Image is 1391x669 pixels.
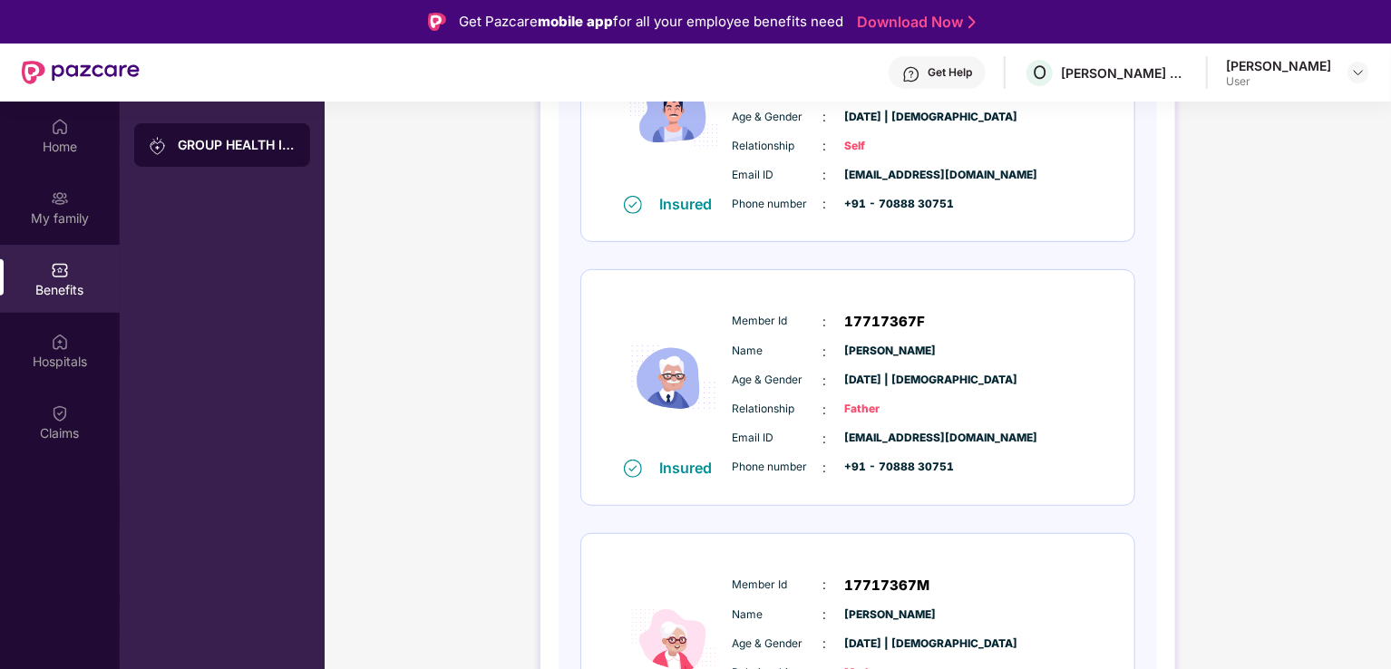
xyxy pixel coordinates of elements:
[733,606,823,624] span: Name
[845,430,936,447] span: [EMAIL_ADDRESS][DOMAIN_NAME]
[823,371,827,391] span: :
[845,372,936,389] span: [DATE] | [DEMOGRAPHIC_DATA]
[823,312,827,332] span: :
[624,196,642,214] img: svg+xml;base64,PHN2ZyB4bWxucz0iaHR0cDovL3d3dy53My5vcmcvMjAwMC9zdmciIHdpZHRoPSIxNiIgaGVpZ2h0PSIxNi...
[538,13,613,30] strong: mobile app
[733,109,823,126] span: Age & Gender
[51,261,69,279] img: svg+xml;base64,PHN2ZyBpZD0iQmVuZWZpdHMiIHhtbG5zPSJodHRwOi8vd3d3LnczLm9yZy8yMDAwL3N2ZyIgd2lkdGg9Ij...
[845,138,936,155] span: Self
[178,136,296,154] div: GROUP HEALTH INSURANCE
[823,136,827,156] span: :
[928,65,972,80] div: Get Help
[823,575,827,595] span: :
[733,313,823,330] span: Member Id
[823,605,827,625] span: :
[733,635,823,653] span: Age & Gender
[1033,62,1046,83] span: O
[733,430,823,447] span: Email ID
[857,13,970,32] a: Download Now
[733,167,823,184] span: Email ID
[459,11,843,33] div: Get Pazcare for all your employee benefits need
[51,404,69,422] img: svg+xml;base64,PHN2ZyBpZD0iQ2xhaW0iIHhtbG5zPSJodHRwOi8vd3d3LnczLm9yZy8yMDAwL3N2ZyIgd2lkdGg9IjIwIi...
[51,333,69,351] img: svg+xml;base64,PHN2ZyBpZD0iSG9zcGl0YWxzIiB4bWxucz0iaHR0cDovL3d3dy53My5vcmcvMjAwMC9zdmciIHdpZHRoPS...
[968,13,976,32] img: Stroke
[733,372,823,389] span: Age & Gender
[733,401,823,418] span: Relationship
[845,459,936,476] span: +91 - 70888 30751
[823,429,827,449] span: :
[845,311,926,333] span: 17717367F
[428,13,446,31] img: Logo
[149,137,167,155] img: svg+xml;base64,PHN2ZyB3aWR0aD0iMjAiIGhlaWdodD0iMjAiIHZpZXdCb3g9IjAgMCAyMCAyMCIgZmlsbD0ibm9uZSIgeG...
[902,65,920,83] img: svg+xml;base64,PHN2ZyBpZD0iSGVscC0zMngzMiIgeG1sbnM9Imh0dHA6Ly93d3cudzMub3JnLzIwMDAvc3ZnIiB3aWR0aD...
[1226,74,1331,89] div: User
[733,577,823,594] span: Member Id
[823,458,827,478] span: :
[823,194,827,214] span: :
[22,61,140,84] img: New Pazcare Logo
[1351,65,1366,80] img: svg+xml;base64,PHN2ZyBpZD0iRHJvcGRvd24tMzJ4MzIiIHhtbG5zPSJodHRwOi8vd3d3LnczLm9yZy8yMDAwL3N2ZyIgd2...
[624,460,642,478] img: svg+xml;base64,PHN2ZyB4bWxucz0iaHR0cDovL3d3dy53My5vcmcvMjAwMC9zdmciIHdpZHRoPSIxNiIgaGVpZ2h0PSIxNi...
[823,165,827,185] span: :
[845,343,936,360] span: [PERSON_NAME]
[733,138,823,155] span: Relationship
[733,459,823,476] span: Phone number
[1061,64,1188,82] div: [PERSON_NAME] GLOBAL INVESTMENT PLATFORM PRIVATE LIMITED
[51,189,69,208] img: svg+xml;base64,PHN2ZyB3aWR0aD0iMjAiIGhlaWdodD0iMjAiIHZpZXdCb3g9IjAgMCAyMCAyMCIgZmlsbD0ibm9uZSIgeG...
[51,118,69,136] img: svg+xml;base64,PHN2ZyBpZD0iSG9tZSIgeG1sbnM9Imh0dHA6Ly93d3cudzMub3JnLzIwMDAvc3ZnIiB3aWR0aD0iMjAiIG...
[733,343,823,360] span: Name
[619,297,728,458] img: icon
[823,634,827,654] span: :
[845,401,936,418] span: Father
[619,34,728,194] img: icon
[845,196,936,213] span: +91 - 70888 30751
[845,575,930,596] span: 17717367M
[660,195,724,213] div: Insured
[823,107,827,127] span: :
[733,196,823,213] span: Phone number
[845,109,936,126] span: [DATE] | [DEMOGRAPHIC_DATA]
[845,167,936,184] span: [EMAIL_ADDRESS][DOMAIN_NAME]
[823,400,827,420] span: :
[823,342,827,362] span: :
[845,606,936,624] span: [PERSON_NAME]
[660,459,724,477] div: Insured
[1226,57,1331,74] div: [PERSON_NAME]
[845,635,936,653] span: [DATE] | [DEMOGRAPHIC_DATA]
